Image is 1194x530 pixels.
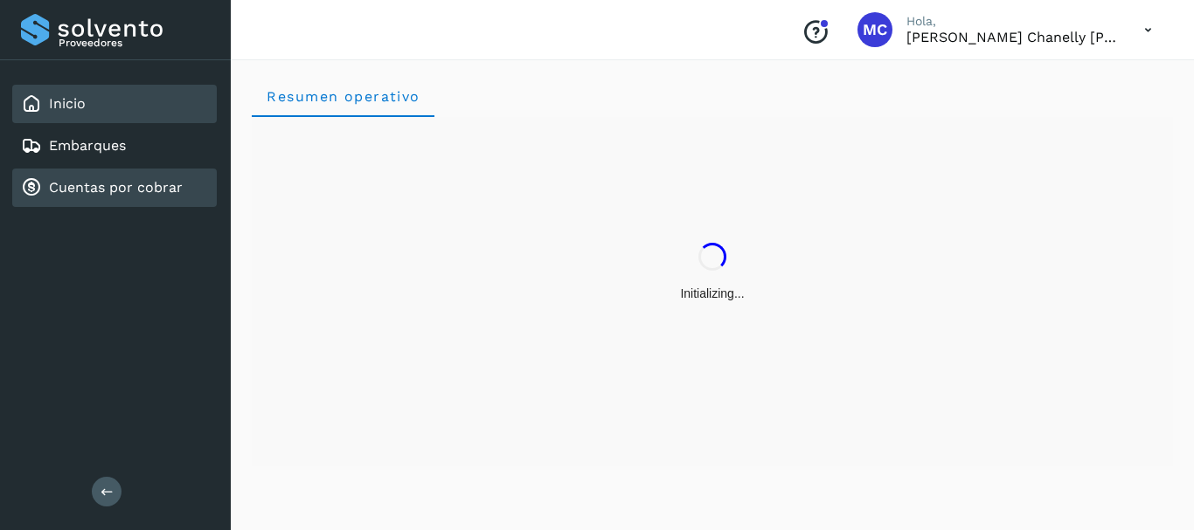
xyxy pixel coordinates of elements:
p: Proveedores [59,37,210,49]
a: Embarques [49,137,126,154]
a: Inicio [49,95,86,112]
div: Cuentas por cobrar [12,169,217,207]
p: Monica Chanelly Pérez Avendaño [906,29,1116,45]
div: Inicio [12,85,217,123]
p: Hola, [906,14,1116,29]
div: Embarques [12,127,217,165]
span: Resumen operativo [266,88,420,105]
a: Cuentas por cobrar [49,179,183,196]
